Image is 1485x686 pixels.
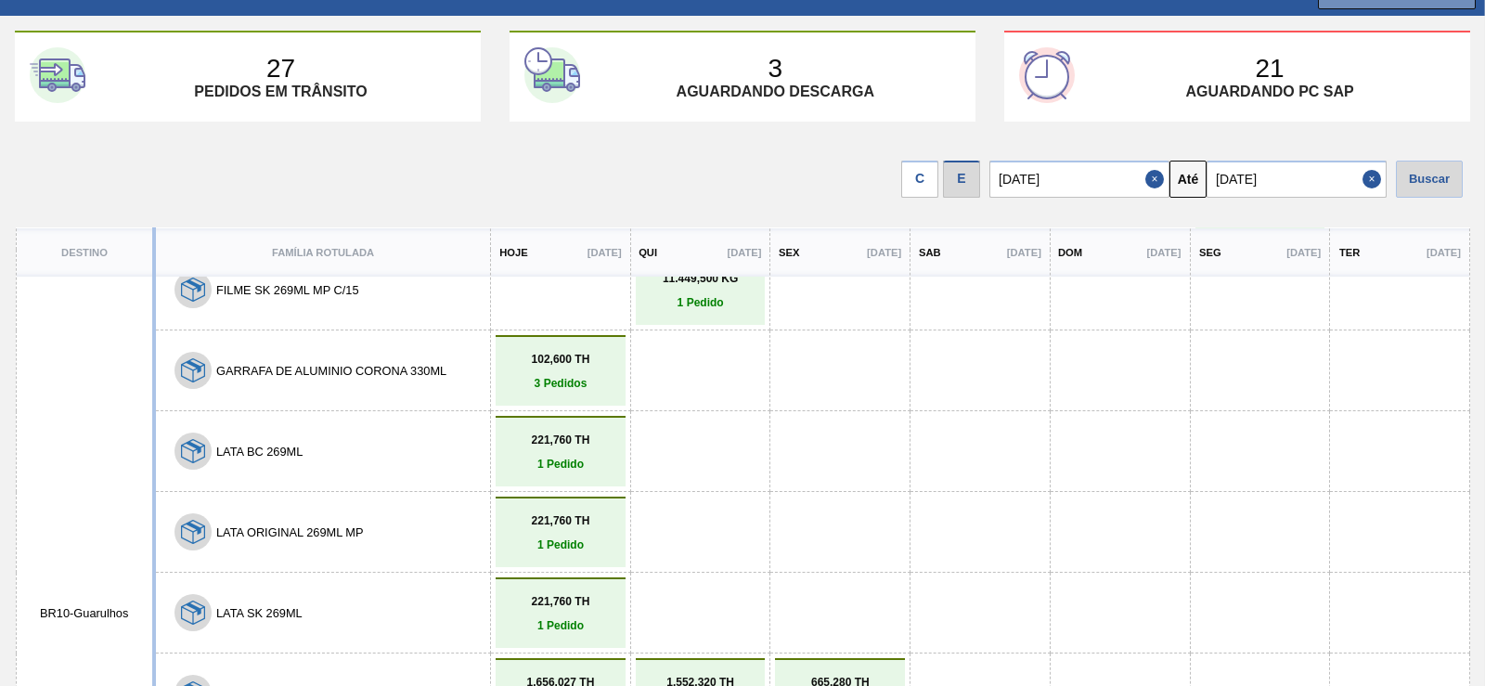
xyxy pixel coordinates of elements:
p: 221,760 TH [500,514,621,527]
p: [DATE] [1427,247,1461,258]
a: 11.449,500 KG1 Pedido [640,272,761,309]
p: [DATE] [1286,247,1321,258]
button: LATA SK 269ML [216,606,303,620]
p: Qui [639,247,658,258]
p: 221,760 TH [500,595,621,608]
div: C [901,161,938,198]
p: 1 Pedido [500,619,621,632]
input: dd/mm/yyyy [989,161,1169,198]
button: LATA ORIGINAL 269ML MP [216,525,364,539]
p: Ter [1338,247,1359,258]
img: 7hKVVNeldsGH5KwE07rPnOGsQy+SHCf9ftlnweef0E1el2YcIeEt5yaNqj+jPq4oMsVpG1vCxiwYEd4SvddTlxqBvEWZPhf52... [181,278,205,302]
p: 221,760 TH [500,434,621,447]
a: 221,760 TH1 Pedido [500,595,621,632]
p: [DATE] [1007,247,1041,258]
img: second-card-icon [524,47,580,103]
th: Família Rotulada [154,227,491,277]
input: dd/mm/yyyy [1207,161,1387,198]
img: 7hKVVNeldsGH5KwE07rPnOGsQy+SHCf9ftlnweef0E1el2YcIeEt5yaNqj+jPq4oMsVpG1vCxiwYEd4SvddTlxqBvEWZPhf52... [181,439,205,463]
img: first-card-icon [30,47,85,103]
div: E [943,161,980,198]
p: Dom [1059,247,1083,258]
p: 27 [266,54,295,84]
p: [DATE] [1146,247,1181,258]
p: Sab [919,247,941,258]
p: Aguardando descarga [677,84,874,100]
a: 102,600 TH3 Pedidos [500,353,621,390]
p: 1 Pedido [500,458,621,471]
p: Sex [779,247,799,258]
th: Destino [16,227,154,277]
button: LATA BC 269ML [216,445,303,459]
p: [DATE] [867,247,901,258]
p: [DATE] [588,247,622,258]
p: Aguardando PC SAP [1185,84,1353,100]
button: Close [1145,161,1169,198]
img: third-card-icon [1019,47,1075,103]
button: Até [1169,161,1207,198]
p: Pedidos em trânsito [194,84,367,100]
p: 1 Pedido [500,538,621,551]
p: 11.449,500 KG [640,272,761,285]
img: 7hKVVNeldsGH5KwE07rPnOGsQy+SHCf9ftlnweef0E1el2YcIeEt5yaNqj+jPq4oMsVpG1vCxiwYEd4SvddTlxqBvEWZPhf52... [181,520,205,544]
p: 102,600 TH [500,353,621,366]
p: 3 Pedidos [500,377,621,390]
p: 21 [1255,54,1284,84]
p: [DATE] [727,247,761,258]
p: 1 Pedido [640,296,761,309]
p: Seg [1199,247,1221,258]
div: Buscar [1396,161,1463,198]
button: GARRAFA DE ALUMINIO CORONA 330ML [216,364,446,378]
button: Close [1362,161,1387,198]
img: 7hKVVNeldsGH5KwE07rPnOGsQy+SHCf9ftlnweef0E1el2YcIeEt5yaNqj+jPq4oMsVpG1vCxiwYEd4SvddTlxqBvEWZPhf52... [181,601,205,625]
div: Visão Data de Entrega [943,156,980,198]
p: 3 [768,54,782,84]
div: Visão data de Coleta [901,156,938,198]
img: 7hKVVNeldsGH5KwE07rPnOGsQy+SHCf9ftlnweef0E1el2YcIeEt5yaNqj+jPq4oMsVpG1vCxiwYEd4SvddTlxqBvEWZPhf52... [181,358,205,382]
p: Hoje [499,247,527,258]
button: FILME SK 269ML MP C/15 [216,283,359,297]
a: 221,760 TH1 Pedido [500,434,621,471]
a: 221,760 TH1 Pedido [500,514,621,551]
